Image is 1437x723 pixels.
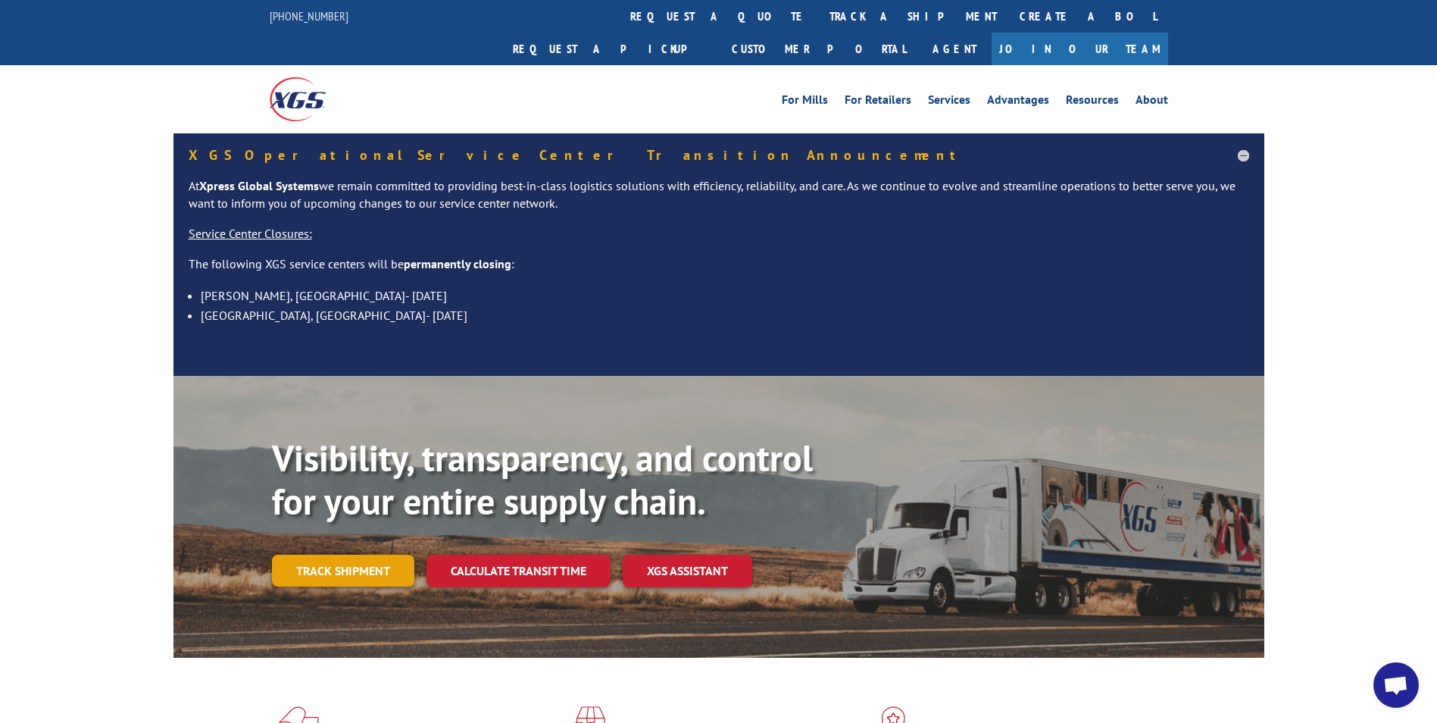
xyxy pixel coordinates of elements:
[987,94,1049,111] a: Advantages
[845,94,911,111] a: For Retailers
[189,226,312,241] u: Service Center Closures:
[270,8,348,23] a: [PHONE_NUMBER]
[1373,662,1419,708] a: Open chat
[917,33,992,65] a: Agent
[272,434,813,525] b: Visibility, transparency, and control for your entire supply chain.
[189,149,1249,162] h5: XGS Operational Service Center Transition Announcement
[272,555,414,587] a: Track shipment
[189,177,1249,226] p: At we remain committed to providing best-in-class logistics solutions with efficiency, reliabilit...
[1136,94,1168,111] a: About
[201,286,1249,305] li: [PERSON_NAME], [GEOGRAPHIC_DATA]- [DATE]
[782,94,828,111] a: For Mills
[623,555,752,587] a: XGS ASSISTANT
[426,555,611,587] a: Calculate transit time
[992,33,1168,65] a: Join Our Team
[201,305,1249,325] li: [GEOGRAPHIC_DATA], [GEOGRAPHIC_DATA]- [DATE]
[928,94,970,111] a: Services
[1066,94,1119,111] a: Resources
[199,178,319,193] strong: Xpress Global Systems
[404,256,511,271] strong: permanently closing
[501,33,720,65] a: Request a pickup
[720,33,917,65] a: Customer Portal
[189,255,1249,286] p: The following XGS service centers will be :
